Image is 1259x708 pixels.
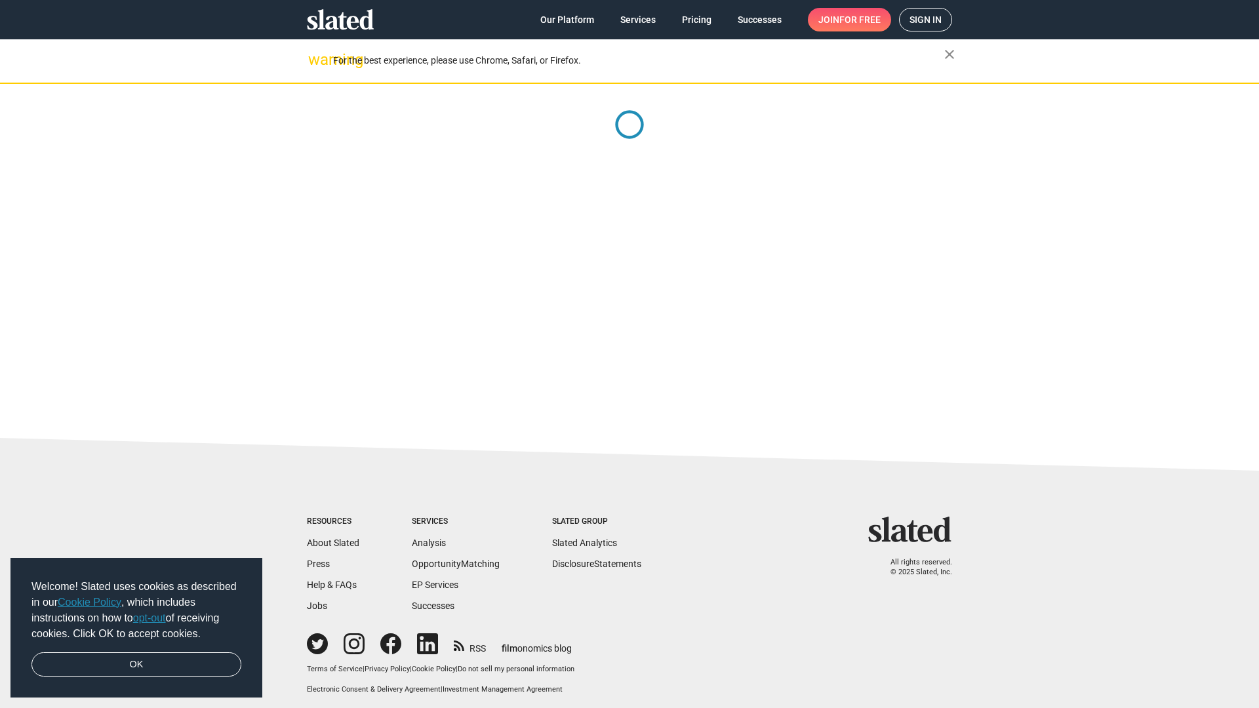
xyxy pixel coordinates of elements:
[412,538,446,548] a: Analysis
[307,665,363,673] a: Terms of Service
[909,9,942,31] span: Sign in
[808,8,891,31] a: Joinfor free
[31,579,241,642] span: Welcome! Slated uses cookies as described in our , which includes instructions on how to of recei...
[458,665,574,675] button: Do not sell my personal information
[727,8,792,31] a: Successes
[552,559,641,569] a: DisclosureStatements
[307,685,441,694] a: Electronic Consent & Delivery Agreement
[818,8,881,31] span: Join
[10,558,262,698] div: cookieconsent
[307,580,357,590] a: Help & FAQs
[410,665,412,673] span: |
[307,559,330,569] a: Press
[308,52,324,68] mat-icon: warning
[454,635,486,655] a: RSS
[363,665,365,673] span: |
[58,597,121,608] a: Cookie Policy
[412,600,454,611] a: Successes
[502,632,572,655] a: filmonomics blog
[839,8,881,31] span: for free
[899,8,952,31] a: Sign in
[456,665,458,673] span: |
[610,8,666,31] a: Services
[133,612,166,623] a: opt-out
[365,665,410,673] a: Privacy Policy
[552,517,641,527] div: Slated Group
[682,8,711,31] span: Pricing
[443,685,563,694] a: Investment Management Agreement
[412,559,500,569] a: OpportunityMatching
[412,517,500,527] div: Services
[877,558,952,577] p: All rights reserved. © 2025 Slated, Inc.
[540,8,594,31] span: Our Platform
[333,52,944,69] div: For the best experience, please use Chrome, Safari, or Firefox.
[412,665,456,673] a: Cookie Policy
[530,8,605,31] a: Our Platform
[942,47,957,62] mat-icon: close
[620,8,656,31] span: Services
[738,8,782,31] span: Successes
[441,685,443,694] span: |
[552,538,617,548] a: Slated Analytics
[307,517,359,527] div: Resources
[31,652,241,677] a: dismiss cookie message
[307,600,327,611] a: Jobs
[412,580,458,590] a: EP Services
[307,538,359,548] a: About Slated
[671,8,722,31] a: Pricing
[502,643,517,654] span: film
